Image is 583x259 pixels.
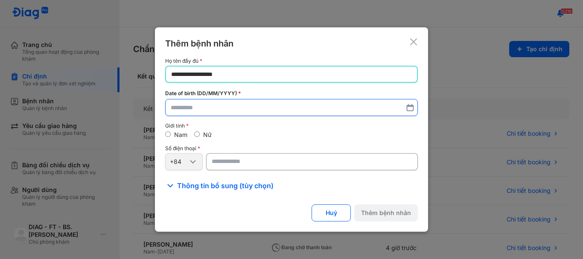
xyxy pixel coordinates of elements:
div: Giới tính [165,123,418,129]
div: Số điện thoại [165,146,418,151]
div: +84 [170,158,188,166]
span: Thông tin bổ sung (tùy chọn) [177,180,274,191]
div: Date of birth (DD/MM/YYYY) [165,90,418,97]
div: Thêm bệnh nhân [165,38,233,49]
div: Họ tên đầy đủ [165,58,418,64]
button: Thêm bệnh nhân [354,204,418,221]
label: Nữ [203,131,212,138]
button: Huỷ [312,204,351,221]
label: Nam [174,131,187,138]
